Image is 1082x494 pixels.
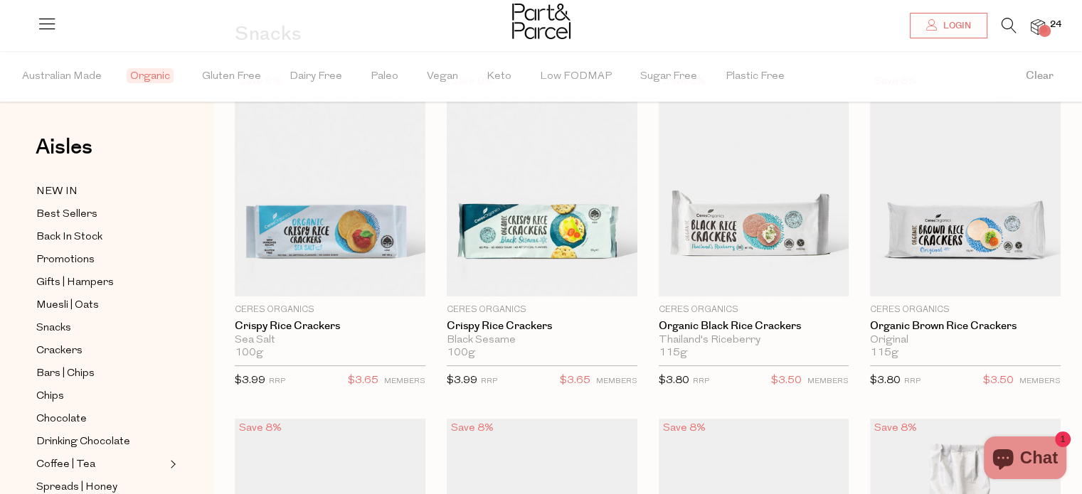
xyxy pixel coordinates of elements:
a: Chips [36,387,166,405]
small: MEMBERS [384,377,425,385]
a: Organic Brown Rice Crackers [870,320,1061,333]
a: Best Sellers [36,205,166,223]
img: Organic Black Rice Crackers [659,72,849,296]
span: Gluten Free [202,52,261,102]
span: Back In Stock [36,229,102,246]
a: Gifts | Hampers [36,274,166,291]
small: RRP [481,377,497,385]
div: Save 8% [447,419,498,438]
a: Muesli | Oats [36,296,166,314]
span: Keto [487,52,511,102]
a: Chocolate [36,410,166,428]
div: Original [870,334,1061,347]
a: Back In Stock [36,228,166,246]
span: 100g [447,347,475,360]
a: Coffee | Tea [36,456,166,473]
div: Sea Salt [235,334,425,347]
p: Ceres Organics [235,304,425,316]
span: Gifts | Hampers [36,274,114,291]
span: Vegan [427,52,458,102]
a: NEW IN [36,183,166,200]
inbox-online-store-chat: Shopify online store chat [980,436,1071,483]
a: Drinking Chocolate [36,433,166,451]
img: Organic Brown Rice Crackers [870,72,1061,296]
span: Promotions [36,252,95,269]
span: Bars | Chips [36,365,95,382]
div: Black Sesame [447,334,637,347]
span: Muesli | Oats [36,297,99,314]
small: RRP [269,377,285,385]
p: Ceres Organics [447,304,637,316]
span: 115g [870,347,898,360]
img: Crispy Rice Crackers [235,72,425,296]
p: Ceres Organics [659,304,849,316]
span: Plastic Free [726,52,785,102]
span: Sugar Free [640,52,697,102]
span: Organic [127,68,174,83]
a: 24 [1031,19,1045,34]
span: $3.80 [870,375,901,386]
img: Part&Parcel [512,4,571,39]
span: $3.65 [348,372,378,390]
small: MEMBERS [596,377,637,385]
span: $3.80 [659,375,689,386]
div: Save 8% [659,419,710,438]
span: Dairy Free [290,52,342,102]
span: NEW IN [36,183,78,200]
span: Aisles [36,131,92,163]
span: Coffee | Tea [36,456,95,473]
a: Crackers [36,342,166,360]
p: Ceres Organics [870,304,1061,316]
span: 100g [235,347,263,360]
img: Crispy Rice Crackers [447,72,637,296]
button: Expand/Collapse Coffee | Tea [166,456,176,473]
span: Crackers [36,343,83,360]
a: Bars | Chips [36,365,166,382]
a: Organic Black Rice Crackers [659,320,849,333]
a: Crispy Rice Crackers [235,320,425,333]
span: Best Sellers [36,206,97,223]
small: MEMBERS [807,377,849,385]
span: Australian Made [22,52,102,102]
a: Login [910,13,987,38]
div: Thailand's Riceberry [659,334,849,347]
span: Chips [36,388,64,405]
span: Paleo [371,52,398,102]
span: 115g [659,347,687,360]
span: Login [940,20,971,32]
button: Clear filter by Filter [997,51,1082,102]
a: Snacks [36,319,166,337]
span: $3.50 [983,372,1014,390]
a: Crispy Rice Crackers [447,320,637,333]
a: Aisles [36,136,92,172]
small: RRP [693,377,709,385]
span: Drinking Chocolate [36,434,130,451]
span: 24 [1046,18,1065,31]
span: $3.50 [771,372,802,390]
small: RRP [904,377,921,385]
span: Low FODMAP [540,52,612,102]
span: $3.99 [235,375,265,386]
div: Save 8% [235,419,286,438]
span: $3.65 [560,372,590,390]
span: Chocolate [36,411,87,428]
span: Snacks [36,320,71,337]
a: Promotions [36,251,166,269]
div: Save 8% [870,419,921,438]
span: $3.99 [447,375,477,386]
small: MEMBERS [1019,377,1061,385]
